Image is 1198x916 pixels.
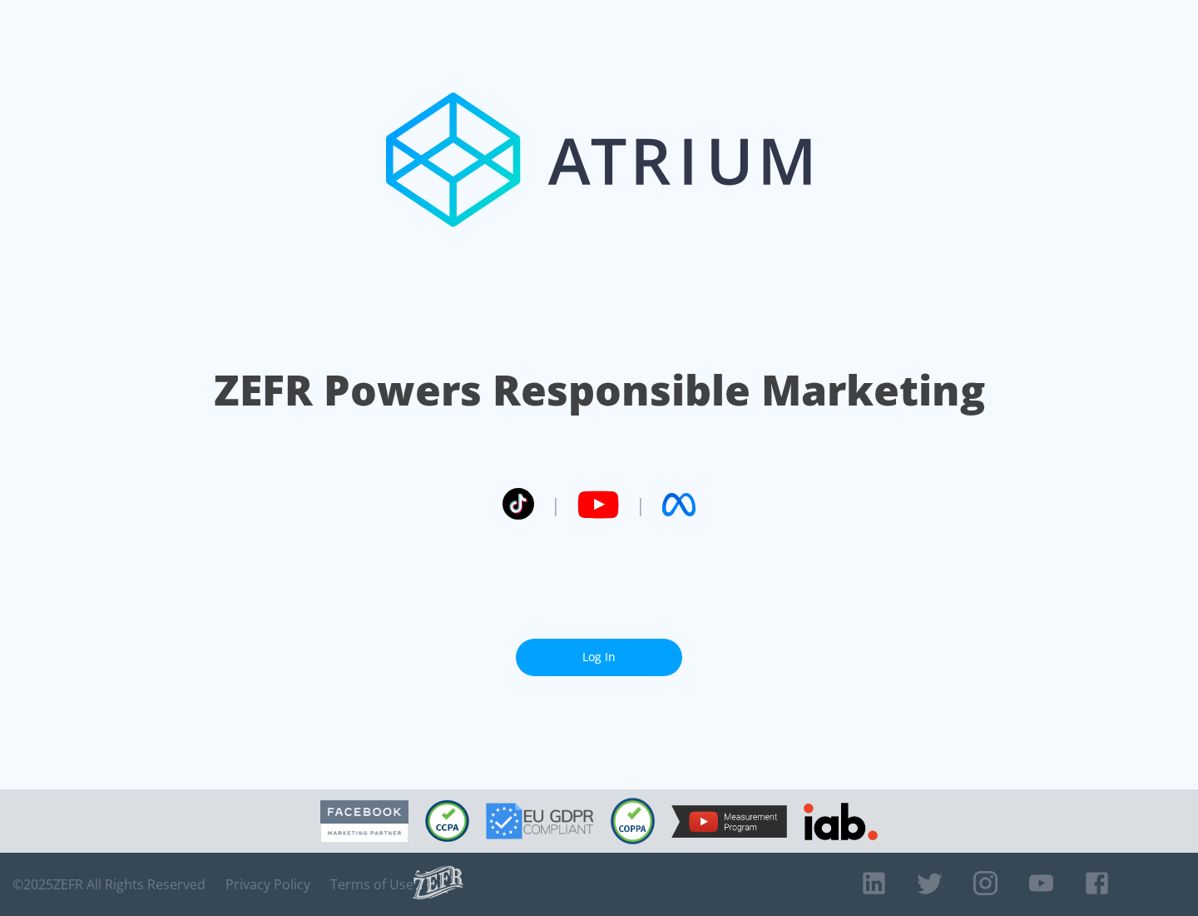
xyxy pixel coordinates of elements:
img: Facebook Marketing Partner [320,800,408,843]
img: CCPA Compliant [425,800,469,842]
img: IAB [804,803,878,840]
img: GDPR Compliant [486,803,594,839]
a: Log In [516,639,682,676]
img: COPPA Compliant [611,798,655,844]
span: | [551,492,561,517]
span: | [636,492,646,517]
a: Privacy Policy [225,876,310,893]
img: YouTube Measurement Program [671,805,787,838]
a: Terms of Use [330,876,413,893]
span: © 2025 ZEFR All Rights Reserved [12,876,205,893]
h1: ZEFR Powers Responsible Marketing [214,361,985,419]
